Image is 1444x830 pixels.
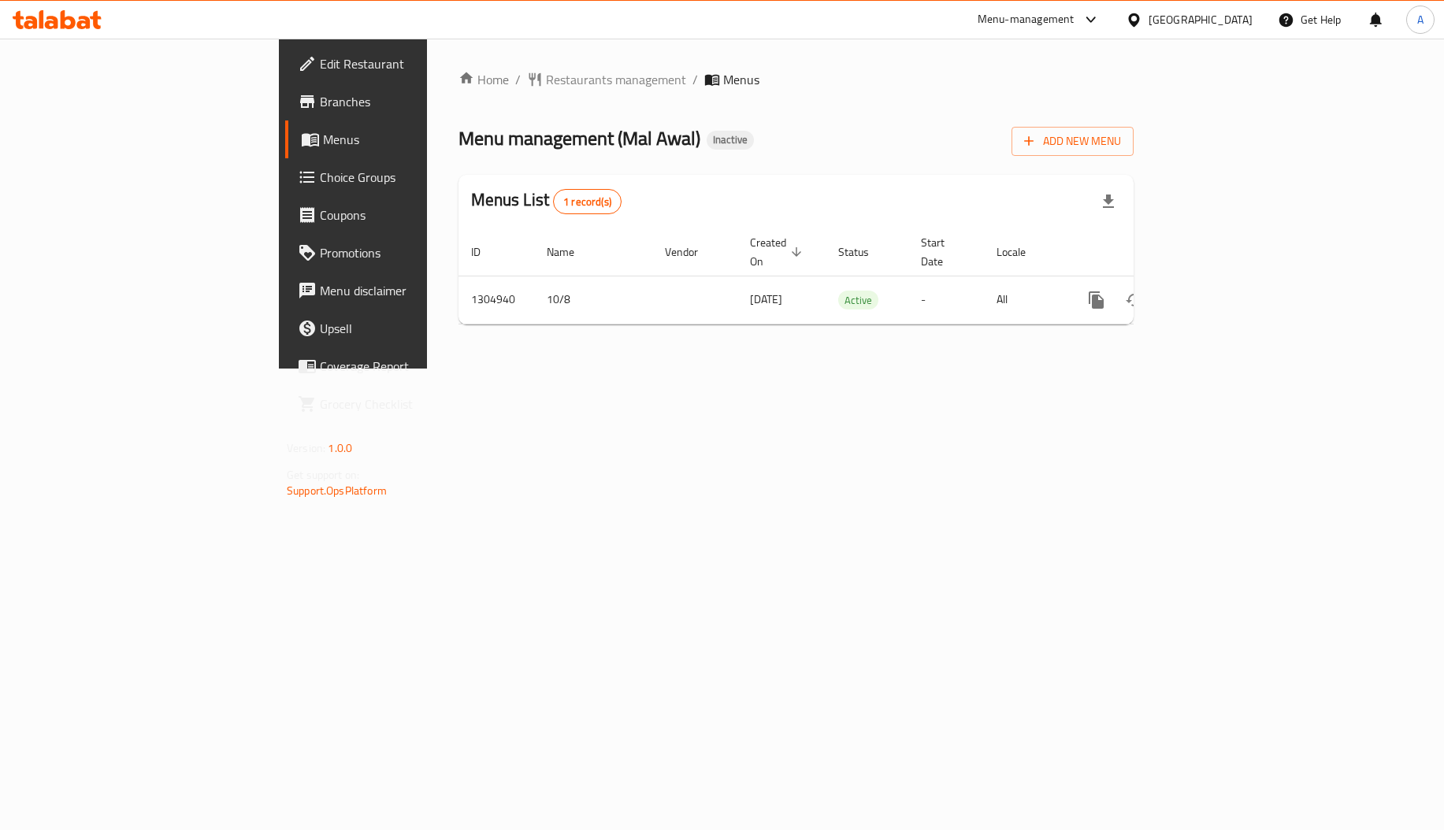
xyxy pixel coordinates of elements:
button: Change Status [1115,281,1153,319]
span: A [1417,11,1424,28]
span: Menu management ( Mal Awal ) [458,120,700,156]
span: Menus [323,130,507,149]
nav: breadcrumb [458,70,1134,89]
button: more [1078,281,1115,319]
li: / [692,70,698,89]
a: Support.OpsPlatform [287,480,387,501]
span: Grocery Checklist [320,395,507,413]
button: Add New Menu [1012,127,1134,156]
span: Get support on: [287,465,359,485]
a: Menus [285,120,520,158]
a: Edit Restaurant [285,45,520,83]
a: Menu disclaimer [285,272,520,309]
span: Created On [750,233,807,271]
td: 10/8 [534,276,652,324]
a: Coverage Report [285,347,520,385]
div: [GEOGRAPHIC_DATA] [1149,11,1253,28]
span: Locale [997,243,1046,261]
div: Export file [1089,183,1127,220]
span: Restaurants management [546,70,686,89]
span: Menus [723,70,759,89]
div: Active [838,291,878,309]
a: Choice Groups [285,158,520,196]
a: Promotions [285,234,520,272]
a: Branches [285,83,520,120]
td: All [984,276,1065,324]
span: Choice Groups [320,168,507,187]
span: Coverage Report [320,357,507,376]
span: [DATE] [750,289,782,309]
a: Restaurants management [527,70,686,89]
span: Coupons [320,206,507,224]
span: Edit Restaurant [320,54,507,73]
span: Promotions [320,243,507,262]
span: 1 record(s) [554,195,621,209]
span: Vendor [665,243,718,261]
div: Total records count [553,189,622,214]
div: Inactive [707,131,754,150]
span: Menu disclaimer [320,281,507,300]
a: Grocery Checklist [285,385,520,423]
th: Actions [1065,228,1242,276]
span: Status [838,243,889,261]
span: Upsell [320,319,507,338]
span: Inactive [707,133,754,146]
span: Name [547,243,595,261]
span: Version: [287,438,325,458]
span: 1.0.0 [328,438,352,458]
span: ID [471,243,501,261]
span: Branches [320,92,507,111]
td: - [908,276,984,324]
div: Menu-management [978,10,1075,29]
a: Coupons [285,196,520,234]
span: Active [838,291,878,309]
a: Upsell [285,309,520,347]
span: Start Date [921,233,965,271]
table: enhanced table [458,228,1242,324]
span: Add New Menu [1024,132,1121,151]
h2: Menus List [471,188,622,214]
